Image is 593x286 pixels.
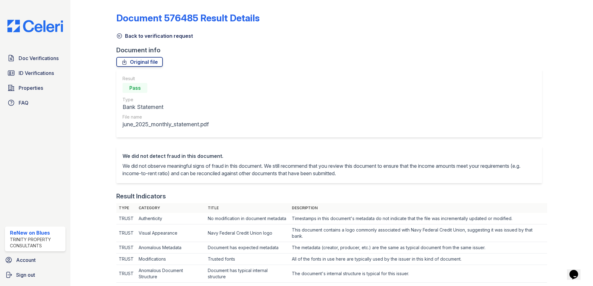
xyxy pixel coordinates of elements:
[116,192,166,201] div: Result Indicators
[10,236,63,249] div: Trinity Property Consultants
[16,271,35,279] span: Sign out
[123,103,209,111] div: Bank Statement
[116,32,193,40] a: Back to verification request
[205,242,289,253] td: Document has expected metadata
[289,242,547,253] td: The metadata (creator, producer, etc.) are the same as typical document from the same issuer.
[116,46,547,54] div: Document info
[205,213,289,224] td: No modification in document metadata
[136,253,205,265] td: Modifications
[5,52,65,64] a: Doc Verifications
[567,261,587,280] iframe: chat widget
[116,213,136,224] td: TRUST
[123,162,536,177] p: We did not observe meaningful signs of fraud in this document. We still recommend that you review...
[16,256,36,264] span: Account
[10,229,63,236] div: ReNew on Blues
[136,224,205,242] td: Visual Appearance
[289,224,547,242] td: This document contains a logo commonly associated with Navy Federal Credit Union, suggesting it w...
[205,224,289,242] td: Navy Federal Credit Union logo
[2,269,68,281] a: Sign out
[116,12,260,24] a: Document 576485 Result Details
[19,99,29,106] span: FAQ
[123,152,536,160] div: We did not detect fraud in this document.
[289,213,547,224] td: Timestamps in this document's metadata do not indicate that the file was incrementally updated or...
[19,69,54,77] span: ID Verifications
[123,97,209,103] div: Type
[289,265,547,283] td: The document's internal structure is typical for this issuer.
[123,114,209,120] div: File name
[116,242,136,253] td: TRUST
[136,213,205,224] td: Authenticity
[116,203,136,213] th: Type
[116,253,136,265] td: TRUST
[205,265,289,283] td: Document has typical internal structure
[289,203,547,213] th: Description
[116,265,136,283] td: TRUST
[19,54,59,62] span: Doc Verifications
[116,224,136,242] td: TRUST
[123,76,209,82] div: Result
[136,203,205,213] th: Category
[19,84,43,92] span: Properties
[205,203,289,213] th: Title
[2,20,68,32] img: CE_Logo_Blue-a8612792a0a2168367f1c8372b55b34899dd931a85d93a1a3d3e32e68fde9ad4.png
[289,253,547,265] td: All of the fonts in use here are typically used by the issuer in this kind of document.
[5,67,65,79] a: ID Verifications
[5,82,65,94] a: Properties
[2,254,68,266] a: Account
[5,97,65,109] a: FAQ
[123,83,147,93] div: Pass
[116,57,163,67] a: Original file
[205,253,289,265] td: Trusted fonts
[136,242,205,253] td: Anomalous Metadata
[136,265,205,283] td: Anomalous Document Structure
[123,120,209,129] div: june_2025_monthly_statement.pdf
